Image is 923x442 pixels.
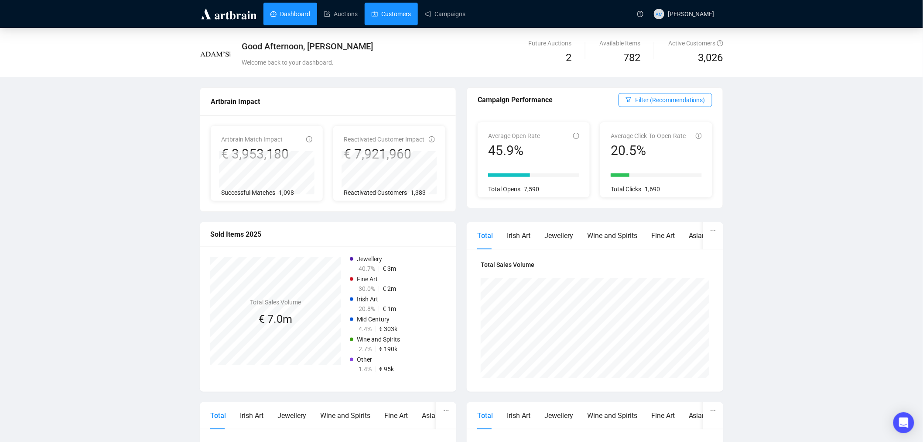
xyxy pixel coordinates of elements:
span: Filter (Recommendations) [635,95,705,105]
span: 4.4% [359,325,372,332]
div: Total [477,230,493,241]
div: € 3,953,180 [221,146,289,162]
span: € 190k [379,345,397,352]
div: Fine Art [384,410,408,421]
button: Filter (Recommendations) [619,93,712,107]
span: € 1m [383,305,396,312]
span: question-circle [637,11,643,17]
button: ellipsis [703,222,723,239]
h4: Total Sales Volume [250,297,301,307]
span: € 2m [383,285,396,292]
span: € 95k [379,366,394,373]
span: Average Open Rate [488,132,540,139]
div: Fine Art [651,410,675,421]
div: Available Items [599,38,640,48]
div: Open Intercom Messenger [893,412,914,433]
span: 782 [623,52,640,64]
span: 2.7% [359,345,372,352]
span: Successful Matches [221,189,275,196]
button: ellipsis [436,402,456,419]
span: Average Click-To-Open-Rate [611,132,686,139]
span: Reactivated Customers [344,189,407,196]
span: info-circle [306,136,312,142]
div: Irish Art [507,410,530,421]
div: Campaign Performance [478,94,619,105]
div: Irish Art [240,410,263,421]
span: 20.8% [359,305,375,312]
div: Irish Art [507,230,530,241]
div: Fine Art [651,230,675,241]
div: Total [477,410,493,421]
span: € 303k [379,325,397,332]
span: ellipsis [443,407,449,414]
span: 1,098 [279,189,294,196]
div: Jewellery [544,230,573,241]
div: Asian Art [689,410,717,421]
div: Sold Items 2025 [210,229,446,240]
div: Total [210,410,226,421]
div: Wine and Spirits [587,410,637,421]
div: Welcome back to your dashboard. [242,58,547,67]
span: € 7.0m [259,313,293,325]
span: 3,026 [698,50,723,66]
div: € 7,921,960 [344,146,424,162]
span: Jewellery [357,256,382,262]
span: Reactivated Customer Impact [344,136,424,143]
div: Asian Art [422,410,450,421]
div: Artbrain Impact [211,96,445,107]
img: 5f7b3e15015672000c94947a.jpg [200,39,231,69]
div: 45.9% [488,142,540,159]
span: Fine Art [357,276,378,283]
span: [PERSON_NAME] [668,10,714,17]
span: Artbrain Match Impact [221,136,283,143]
span: AM [656,10,662,17]
span: 1,690 [645,186,660,193]
a: Customers [372,3,411,25]
span: info-circle [696,133,702,139]
span: ellipsis [710,407,716,414]
div: Future Auctions [528,38,571,48]
h4: Total Sales Volume [481,260,709,269]
span: filter [626,97,632,103]
button: ellipsis [703,402,723,419]
span: Total Clicks [611,186,641,193]
span: Wine and Spirits [357,336,400,343]
span: question-circle [717,40,723,46]
div: Wine and Spirits [320,410,370,421]
div: Asian Art [689,230,717,241]
span: 1,383 [410,189,426,196]
div: Good Afternoon, [PERSON_NAME] [242,40,547,52]
span: 40.7% [359,265,375,272]
span: Active Customers [668,40,723,47]
span: 30.0% [359,285,375,292]
div: Jewellery [277,410,306,421]
span: info-circle [429,136,435,142]
a: Campaigns [425,3,465,25]
span: ellipsis [710,228,716,234]
span: Mid Century [357,316,390,323]
span: Irish Art [357,296,378,303]
span: 1.4% [359,366,372,373]
div: Jewellery [544,410,573,421]
a: Auctions [324,3,358,25]
span: 7,590 [524,186,539,193]
a: Dashboard [270,3,310,25]
img: logo [200,7,258,21]
span: 2 [566,52,571,64]
span: info-circle [573,133,579,139]
div: Wine and Spirits [587,230,637,241]
span: Other [357,356,372,363]
span: Total Opens [488,186,520,193]
div: 20.5% [611,142,686,159]
span: € 3m [383,265,396,272]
